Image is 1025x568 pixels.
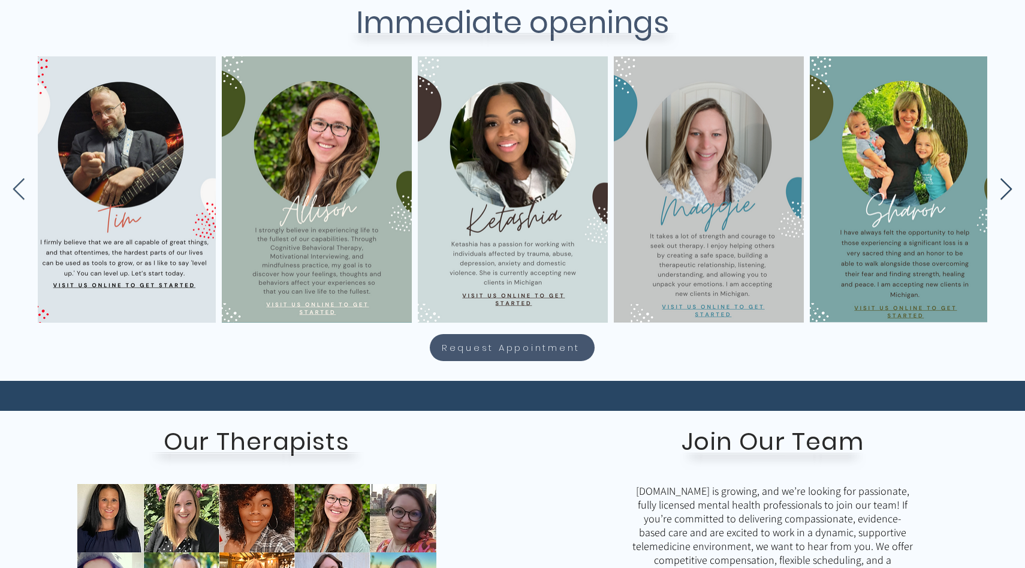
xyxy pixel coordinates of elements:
img: Allison [222,56,412,323]
span: Our Therapists [164,425,349,458]
button: Next Item [999,178,1013,202]
button: Previous Item [12,178,26,202]
img: Sharon [810,56,1000,323]
span: Request Appointment [442,341,580,354]
img: Maggie [614,56,804,323]
a: Request Appointment [430,334,595,361]
span: Join Our Team [682,425,864,458]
